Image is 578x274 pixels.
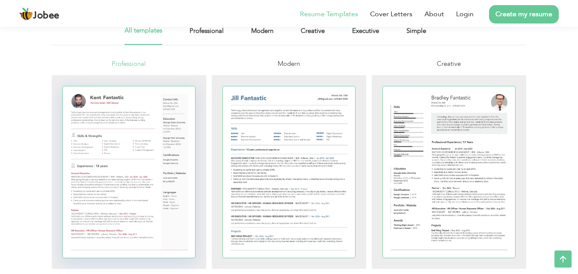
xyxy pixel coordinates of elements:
a: Creative [301,26,325,45]
a: Professional [190,26,224,45]
a: All templates [124,26,162,45]
a: Create my resume [489,5,559,24]
span: Jobee [33,11,59,21]
a: Modern [251,26,273,45]
span: Professional [112,59,146,68]
a: Cover Letters [370,9,412,19]
a: Resume Templates [300,9,358,19]
a: Simple [406,26,426,45]
a: Executive [352,26,379,45]
span: Modern [278,59,300,68]
span: Creative [437,59,461,68]
a: About [424,9,444,19]
a: Jobee [19,7,59,21]
img: jobee.io [19,7,33,21]
a: Login [456,9,474,19]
